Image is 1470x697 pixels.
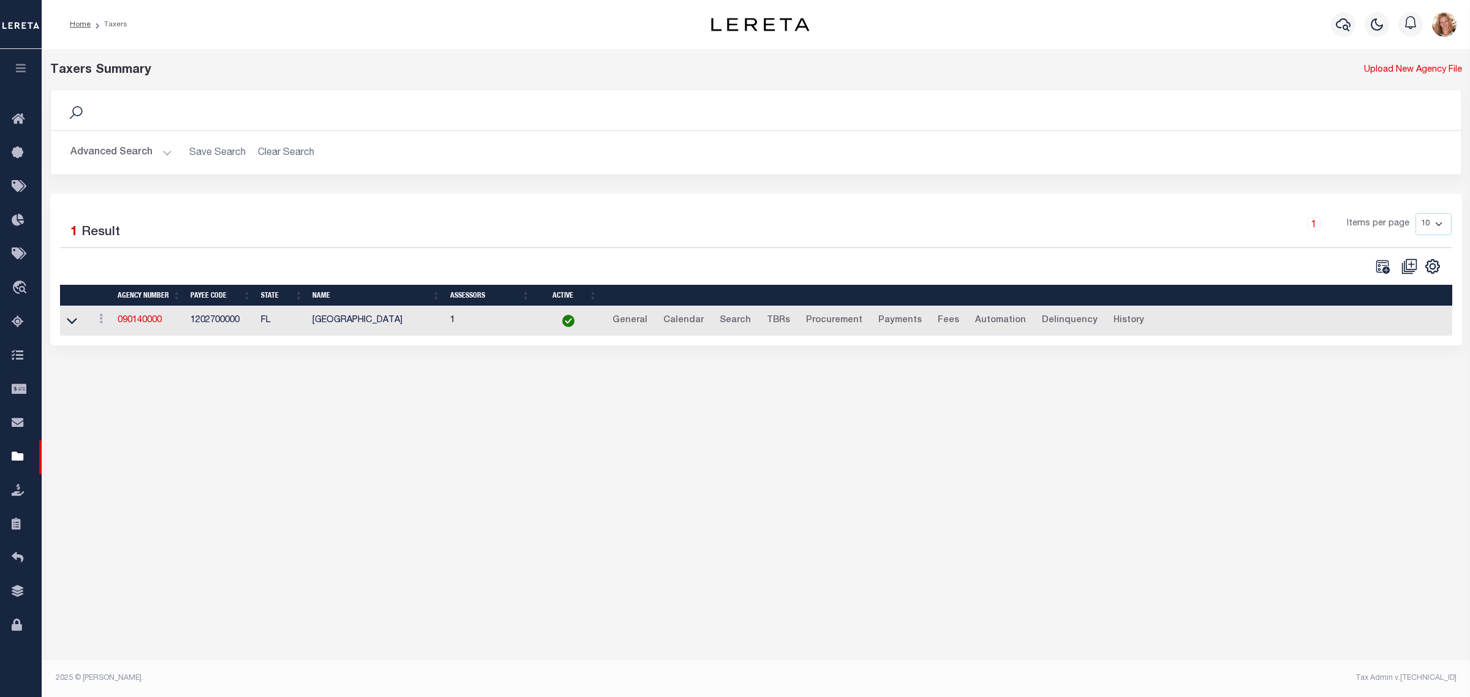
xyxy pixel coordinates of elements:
div: 2025 © [PERSON_NAME]. [47,673,756,684]
th: Payee Code: activate to sort column ascending [186,285,256,306]
a: Upload New Agency File [1364,64,1462,77]
i: travel_explore [12,281,31,296]
td: 1202700000 [186,306,256,336]
button: Advanced Search [70,141,172,165]
a: Search [714,311,756,331]
th: &nbsp; [602,285,1452,306]
th: Active: activate to sort column ascending [535,285,602,306]
div: Taxers Summary [50,61,1104,80]
td: FL [256,306,308,336]
a: General [607,311,653,331]
a: 090140000 [118,316,162,325]
a: Delinquency [1036,311,1103,331]
th: Agency Number: activate to sort column ascending [113,285,186,306]
span: 1 [70,226,78,239]
a: Home [70,21,91,28]
span: Items per page [1347,217,1409,231]
a: 1 [1307,217,1321,231]
img: check-icon-green.svg [562,315,575,327]
td: 1 [445,306,535,336]
a: Calendar [658,311,709,331]
img: logo-dark.svg [711,18,809,31]
label: Result [81,223,120,243]
a: Procurement [801,311,868,331]
a: Payments [873,311,927,331]
a: TBRs [761,311,796,331]
div: Tax Admin v.[TECHNICAL_ID] [765,673,1457,684]
td: [GEOGRAPHIC_DATA] [307,306,445,336]
a: History [1108,311,1150,331]
a: Fees [932,311,965,331]
li: Taxers [91,19,127,30]
th: State: activate to sort column ascending [256,285,308,306]
th: Assessors: activate to sort column ascending [445,285,535,306]
a: Automation [970,311,1031,331]
th: Name: activate to sort column ascending [307,285,445,306]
